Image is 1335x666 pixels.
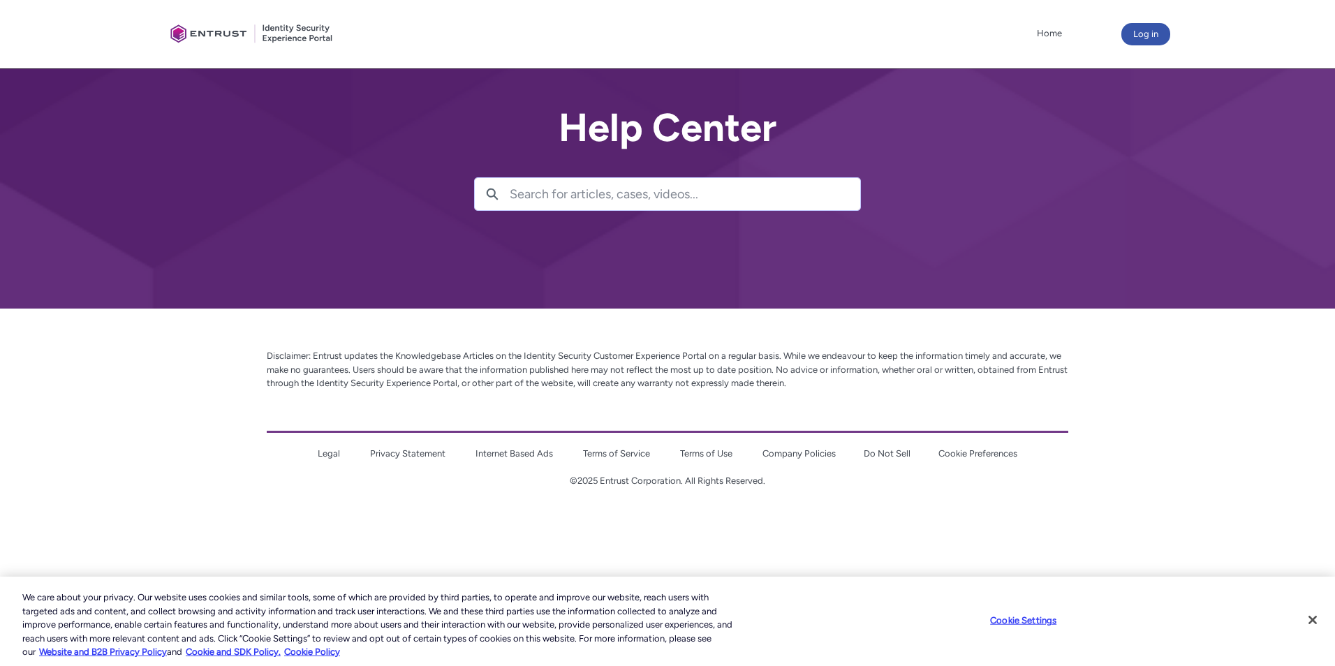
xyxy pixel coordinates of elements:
[267,349,1068,390] p: Disclaimer: Entrust updates the Knowledgebase Articles on the Identity Security Customer Experien...
[474,106,861,149] h2: Help Center
[475,178,510,210] button: Search
[39,646,167,657] a: More information about our cookie policy., opens in a new tab
[680,448,732,459] a: Terms of Use
[583,448,650,459] a: Terms of Service
[370,448,445,459] a: Privacy Statement
[267,474,1068,488] p: ©2025 Entrust Corporation. All Rights Reserved.
[475,448,553,459] a: Internet Based Ads
[22,591,735,659] div: We care about your privacy. Our website uses cookies and similar tools, some of which are provide...
[510,178,860,210] input: Search for articles, cases, videos...
[186,646,281,657] a: Cookie and SDK Policy.
[284,646,340,657] a: Cookie Policy
[762,448,836,459] a: Company Policies
[864,448,910,459] a: Do Not Sell
[318,448,340,459] a: Legal
[1297,605,1328,635] button: Close
[938,448,1017,459] a: Cookie Preferences
[1121,23,1170,45] button: Log in
[980,607,1067,635] button: Cookie Settings
[1033,23,1065,44] a: Home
